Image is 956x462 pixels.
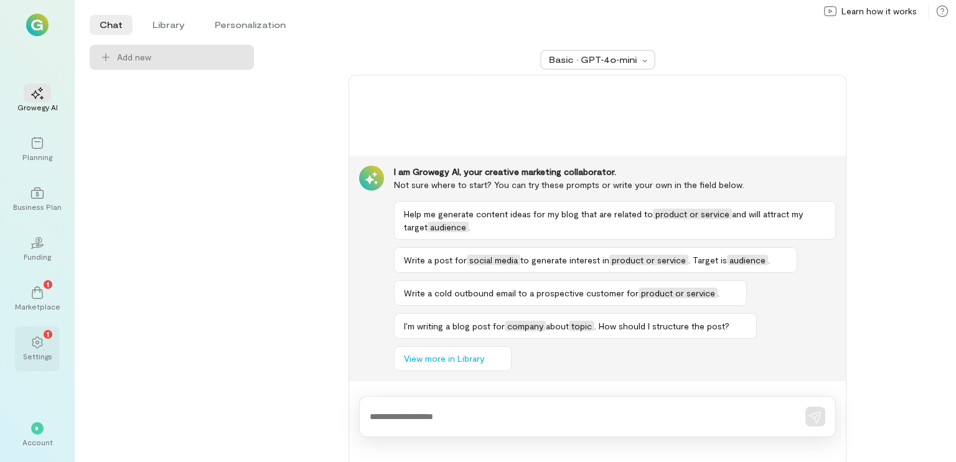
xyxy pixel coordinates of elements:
[22,437,53,447] div: Account
[22,152,52,162] div: Planning
[404,255,467,265] span: Write a post for
[15,227,60,271] a: Funding
[727,255,768,265] span: audience
[394,201,836,240] button: Help me generate content ideas for my blog that are related toproduct or serviceand will attract ...
[594,321,729,331] span: . How should I structure the post?
[718,288,719,298] span: .
[24,252,51,262] div: Funding
[428,222,469,232] span: audience
[90,15,133,35] li: Chat
[15,301,60,311] div: Marketplace
[13,202,62,212] div: Business Plan
[404,288,639,298] span: Write a cold outbound email to a prospective customer for
[394,247,797,273] button: Write a post forsocial mediato generate interest inproduct or service. Target isaudience.
[47,328,49,339] span: 1
[404,209,653,219] span: Help me generate content ideas for my blog that are related to
[569,321,594,331] span: topic
[205,15,296,35] li: Personalization
[15,77,60,122] a: Growegy AI
[520,255,609,265] span: to generate interest in
[15,326,60,371] a: Settings
[143,15,195,35] li: Library
[394,178,836,191] div: Not sure where to start? You can try these prompts or write your own in the field below.
[117,51,151,64] span: Add new
[688,255,727,265] span: . Target is
[653,209,732,219] span: product or service
[394,166,836,178] div: I am Growegy AI, your creative marketing collaborator.
[404,352,484,365] span: View more in Library
[768,255,770,265] span: .
[17,102,58,112] div: Growegy AI
[505,321,546,331] span: company
[546,321,569,331] span: about
[394,346,512,371] button: View more in Library
[467,255,520,265] span: social media
[15,276,60,321] a: Marketplace
[639,288,718,298] span: product or service
[47,278,49,290] span: 1
[23,351,52,361] div: Settings
[15,177,60,222] a: Business Plan
[469,222,471,232] span: .
[394,280,747,306] button: Write a cold outbound email to a prospective customer forproduct or service.
[15,412,60,457] div: *Account
[841,5,917,17] span: Learn how it works
[15,127,60,172] a: Planning
[394,313,757,339] button: I’m writing a blog post forcompanyabouttopic. How should I structure the post?
[549,54,639,66] div: Basic · GPT‑4o‑mini
[404,321,505,331] span: I’m writing a blog post for
[609,255,688,265] span: product or service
